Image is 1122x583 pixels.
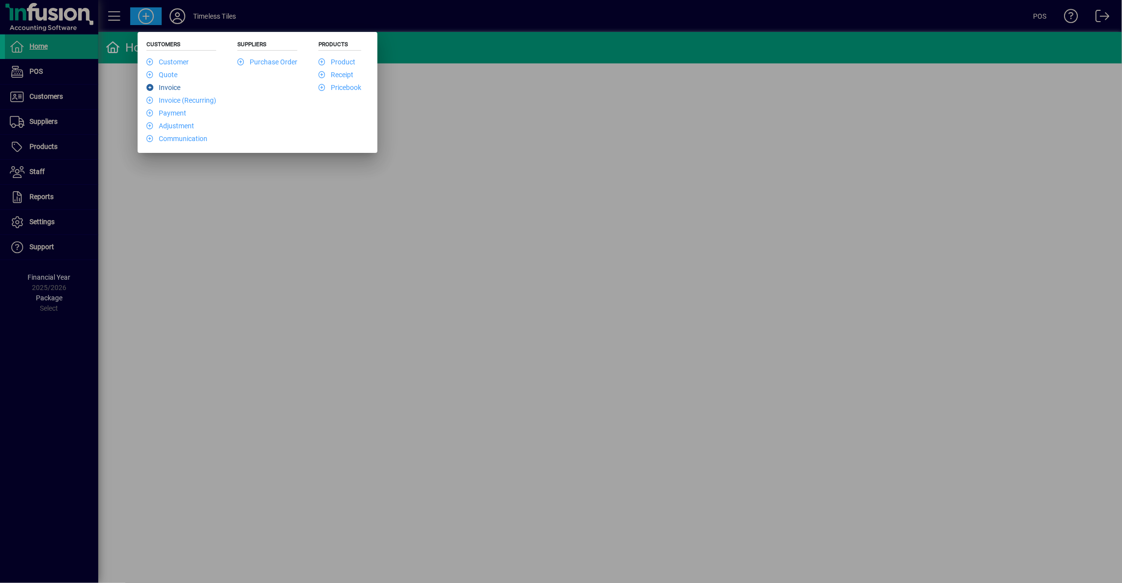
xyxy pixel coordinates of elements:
[146,41,216,51] h5: Customers
[318,71,353,79] a: Receipt
[146,84,180,91] a: Invoice
[146,71,177,79] a: Quote
[318,84,361,91] a: Pricebook
[318,58,355,66] a: Product
[146,58,189,66] a: Customer
[146,109,186,117] a: Payment
[237,41,297,51] h5: Suppliers
[146,135,207,143] a: Communication
[318,41,361,51] h5: Products
[146,96,216,104] a: Invoice (Recurring)
[146,122,194,130] a: Adjustment
[237,58,297,66] a: Purchase Order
